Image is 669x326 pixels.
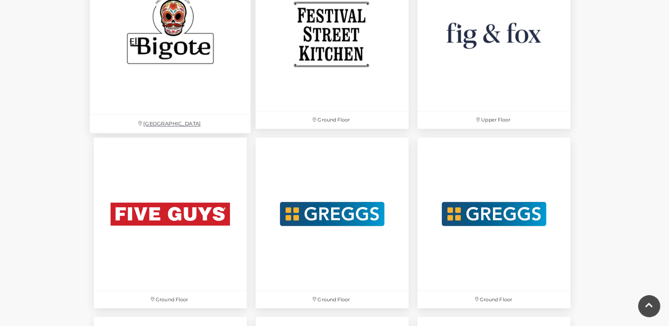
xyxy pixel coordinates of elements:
[417,291,570,308] p: Ground Floor
[256,291,409,308] p: Ground Floor
[90,115,251,133] p: [GEOGRAPHIC_DATA]
[417,111,570,129] p: Upper Floor
[94,291,247,308] p: Ground Floor
[413,133,575,312] a: Ground Floor
[251,133,413,312] a: Ground Floor
[256,111,409,129] p: Ground Floor
[89,133,251,312] a: Ground Floor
